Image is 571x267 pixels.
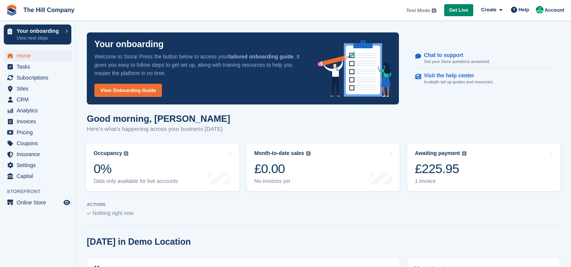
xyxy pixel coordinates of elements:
[4,83,71,94] a: menu
[424,52,484,58] p: Chat to support
[4,94,71,105] a: menu
[4,61,71,72] a: menu
[94,161,178,176] div: 0%
[407,143,560,191] a: Awaiting payment £225.95 1 invoice
[6,5,17,16] img: stora-icon-8386f47178a22dfd0bd8f6a31ec36ba5ce8667c1dd55bd0f319d3a0aa187defe.svg
[4,51,71,61] a: menu
[228,54,294,60] strong: tailored onboarding guide
[4,197,71,208] a: menu
[449,6,468,14] span: Get Live
[4,72,71,83] a: menu
[254,161,311,176] div: £0.00
[318,40,392,97] img: onboarding-info-6c161a55d2c0e0a8cae90662b2fe09162a5109e8cc188191df67fb4f79e88e88.svg
[87,114,230,124] h1: Good morning, [PERSON_NAME]
[481,6,496,14] span: Create
[415,48,553,69] a: Chat to support Get your Stora questions answered.
[4,160,71,170] a: menu
[17,127,62,138] span: Pricing
[87,202,560,207] p: ACTIONS
[17,171,62,181] span: Capital
[94,150,122,157] div: Occupancy
[17,116,62,127] span: Invoices
[424,72,488,79] p: Visit the help center
[415,150,460,157] div: Awaiting payment
[17,94,62,105] span: CRM
[94,52,306,77] p: Welcome to Stora! Press the button below to access your . It gives you easy to follow steps to ge...
[17,149,62,160] span: Insurance
[92,210,134,216] span: Nothing right now
[94,40,164,49] p: Your onboarding
[306,151,311,156] img: icon-info-grey-7440780725fd019a000dd9b08b2336e03edf1995a4989e88bcd33f0948082b44.svg
[462,151,466,156] img: icon-info-grey-7440780725fd019a000dd9b08b2336e03edf1995a4989e88bcd33f0948082b44.svg
[86,143,239,191] a: Occupancy 0% Data only available for live accounts
[4,171,71,181] a: menu
[17,61,62,72] span: Tasks
[4,138,71,149] a: menu
[424,79,494,85] p: In-depth set up guides and resources.
[17,72,62,83] span: Subscriptions
[4,25,71,44] a: Your onboarding View next steps
[20,4,77,16] a: The Hill Company
[406,7,430,14] span: Test Mode
[444,4,473,17] a: Get Live
[415,69,553,89] a: Visit the help center In-depth set up guides and resources.
[87,212,91,215] img: blank_slate_check_icon-ba018cac091ee9be17c0a81a6c232d5eb81de652e7a59be601be346b1b6ddf79.svg
[17,51,62,61] span: Home
[415,178,466,184] div: 1 invoice
[254,150,304,157] div: Month-to-date sales
[7,188,75,195] span: Storefront
[247,143,400,191] a: Month-to-date sales £0.00 No invoices yet
[17,83,62,94] span: Sites
[17,197,62,208] span: Online Store
[87,237,191,247] h2: [DATE] in Demo Location
[94,178,178,184] div: Data only available for live accounts
[17,160,62,170] span: Settings
[4,116,71,127] a: menu
[432,8,436,13] img: icon-info-grey-7440780725fd019a000dd9b08b2336e03edf1995a4989e88bcd33f0948082b44.svg
[94,84,162,97] a: View Onboarding Guide
[519,6,529,14] span: Help
[124,151,128,156] img: icon-info-grey-7440780725fd019a000dd9b08b2336e03edf1995a4989e88bcd33f0948082b44.svg
[4,105,71,116] a: menu
[415,161,466,176] div: £225.95
[17,105,62,116] span: Analytics
[545,6,564,14] span: Account
[424,58,490,65] p: Get your Stora questions answered.
[17,138,62,149] span: Coupons
[17,35,62,41] p: View next steps
[4,149,71,160] a: menu
[536,6,543,14] img: Bradley Hill
[4,127,71,138] a: menu
[62,198,71,207] a: Preview store
[87,125,230,133] p: Here's what's happening across your business [DATE]
[17,28,62,34] p: Your onboarding
[254,178,311,184] div: No invoices yet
